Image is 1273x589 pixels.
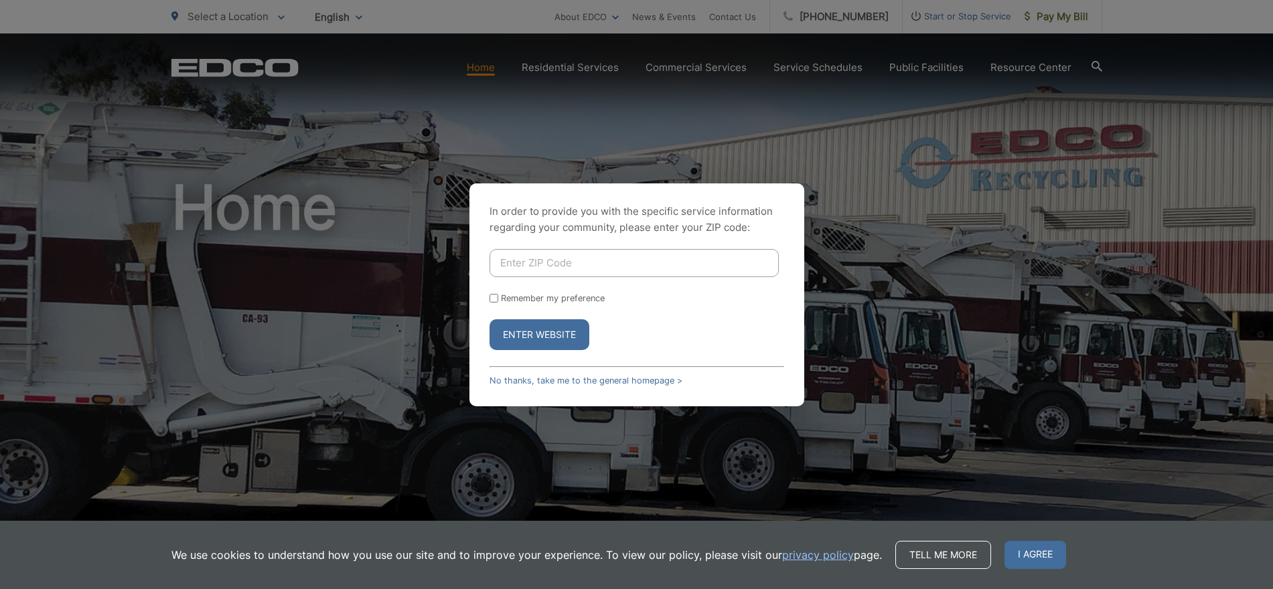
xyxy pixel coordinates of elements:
p: In order to provide you with the specific service information regarding your community, please en... [490,203,784,236]
a: privacy policy [782,547,854,563]
a: Tell me more [895,541,991,569]
input: Enter ZIP Code [490,249,779,277]
p: We use cookies to understand how you use our site and to improve your experience. To view our pol... [171,547,882,563]
label: Remember my preference [501,293,605,303]
span: I agree [1004,541,1066,569]
button: Enter Website [490,319,589,350]
a: No thanks, take me to the general homepage > [490,375,682,386]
